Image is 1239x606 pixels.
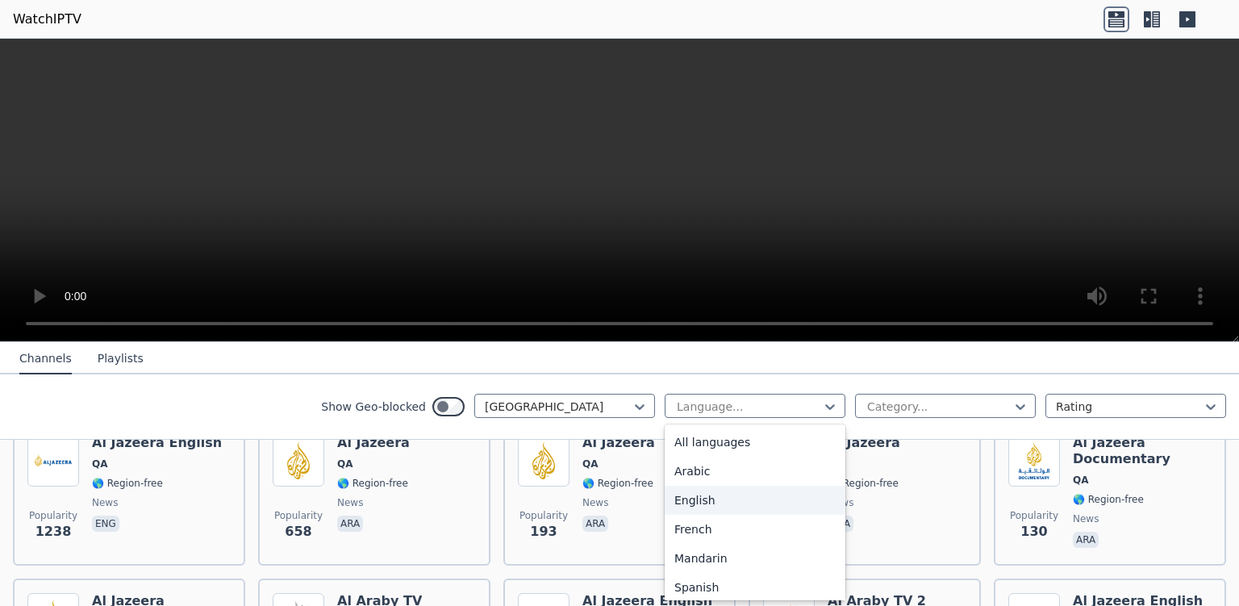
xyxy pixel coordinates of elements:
[1073,474,1089,487] span: QA
[1008,435,1060,487] img: Al Jazeera Documentary
[337,458,353,470] span: QA
[92,435,222,451] h6: Al Jazeera English
[1010,509,1058,522] span: Popularity
[92,496,118,509] span: news
[665,428,845,457] div: All languages
[665,544,845,573] div: Mandarin
[1073,435,1212,467] h6: Al Jazeera Documentary
[582,458,599,470] span: QA
[29,509,77,522] span: Popularity
[1073,493,1144,506] span: 🌎 Region-free
[665,573,845,602] div: Spanish
[337,496,363,509] span: news
[13,10,81,29] a: WatchIPTV
[337,477,408,490] span: 🌎 Region-free
[273,435,324,487] img: Al Jazeera
[582,435,655,451] h6: Al Jazeera
[518,435,569,487] img: Al Jazeera
[530,522,557,541] span: 193
[665,486,845,515] div: English
[337,516,363,532] p: ara
[27,435,79,487] img: Al Jazeera English
[1073,532,1099,548] p: ara
[582,477,653,490] span: 🌎 Region-free
[1073,512,1099,525] span: news
[665,515,845,544] div: French
[582,496,608,509] span: news
[92,516,119,532] p: eng
[321,399,426,415] label: Show Geo-blocked
[285,522,311,541] span: 658
[665,457,845,486] div: Arabic
[337,435,410,451] h6: Al Jazeera
[274,509,323,522] span: Popularity
[92,477,163,490] span: 🌎 Region-free
[828,435,900,451] h6: Al Jazeera
[1020,522,1047,541] span: 130
[828,477,899,490] span: 🌎 Region-free
[35,522,72,541] span: 1238
[19,344,72,374] button: Channels
[519,509,568,522] span: Popularity
[98,344,144,374] button: Playlists
[92,458,108,470] span: QA
[582,516,608,532] p: ara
